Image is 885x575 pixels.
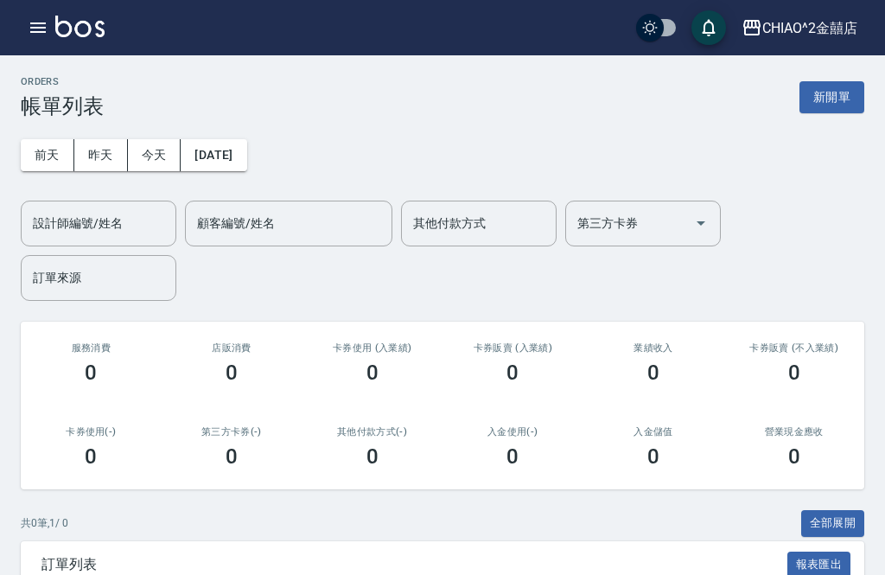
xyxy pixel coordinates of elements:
h3: 0 [366,444,379,469]
button: 前天 [21,139,74,171]
button: 全部展開 [801,510,865,537]
h3: 0 [226,444,238,469]
p: 共 0 筆, 1 / 0 [21,515,68,531]
h3: 0 [506,444,519,469]
h2: 第三方卡券(-) [182,426,282,438]
h2: 入金使用(-) [463,426,563,438]
button: 昨天 [74,139,128,171]
h3: 0 [85,361,97,385]
h3: 0 [647,444,659,469]
h3: 0 [647,361,659,385]
button: CHIAO^2金囍店 [735,10,864,46]
h3: 0 [788,361,800,385]
h3: 0 [366,361,379,385]
h3: 0 [506,361,519,385]
span: 訂單列表 [41,556,787,573]
h2: 卡券使用(-) [41,426,141,438]
button: Open [687,209,715,237]
h2: 卡券使用 (入業績) [322,342,422,354]
h2: 店販消費 [182,342,282,354]
h3: 帳單列表 [21,94,104,118]
h2: 入金儲值 [604,426,704,438]
h2: 卡券販賣 (入業績) [463,342,563,354]
div: CHIAO^2金囍店 [762,17,857,39]
h2: 業績收入 [604,342,704,354]
button: 今天 [128,139,181,171]
h3: 服務消費 [41,342,141,354]
img: Logo [55,16,105,37]
h3: 0 [788,444,800,469]
a: 報表匯出 [787,555,851,572]
h2: 營業現金應收 [744,426,844,438]
a: 新開單 [799,88,864,105]
button: [DATE] [181,139,246,171]
button: save [691,10,726,45]
h2: ORDERS [21,76,104,87]
button: 新開單 [799,81,864,113]
h2: 卡券販賣 (不入業績) [744,342,844,354]
h3: 0 [226,361,238,385]
h2: 其他付款方式(-) [322,426,422,438]
h3: 0 [85,444,97,469]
